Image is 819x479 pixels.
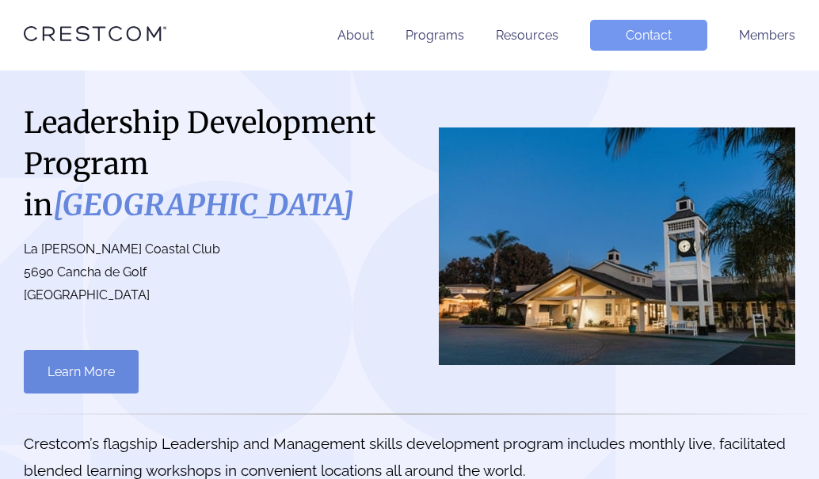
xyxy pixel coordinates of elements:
a: Members [739,28,795,43]
a: About [337,28,374,43]
a: Resources [496,28,558,43]
a: Contact [590,20,707,51]
a: Learn More [24,350,139,393]
a: Programs [406,28,464,43]
img: San Diego County [439,127,795,365]
i: [GEOGRAPHIC_DATA] [53,187,354,223]
p: La [PERSON_NAME] Coastal Club 5690 Cancha de Golf [GEOGRAPHIC_DATA] [24,238,394,306]
h1: Leadership Development Program in [24,102,394,226]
